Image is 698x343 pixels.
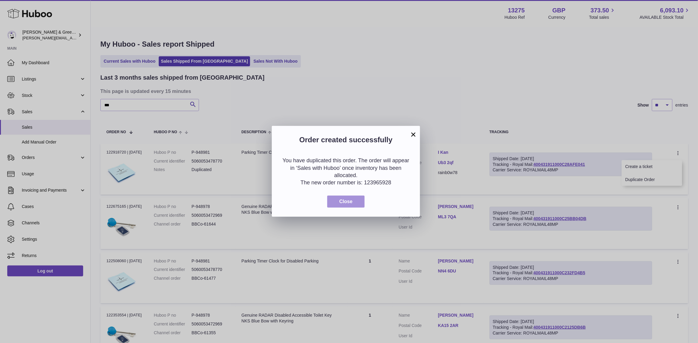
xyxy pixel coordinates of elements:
p: You have duplicated this order. The order will appear in ‘Sales with Huboo’ once inventory has be... [281,157,411,179]
h2: Order created successfully [281,135,411,148]
span: Close [339,199,353,204]
button: × [410,131,417,138]
p: The new order number is: 123965928 [281,179,411,186]
button: Close [327,196,365,208]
